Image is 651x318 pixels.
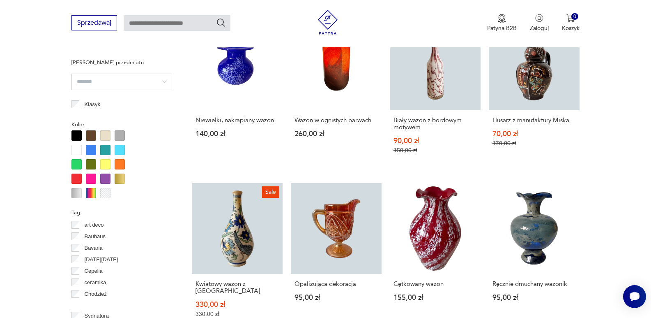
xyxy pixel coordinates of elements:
p: 155,00 zł [393,294,477,301]
p: Koszyk [562,24,580,32]
p: Chodzież [85,290,107,299]
p: Tag [71,208,172,217]
p: art deco [85,221,104,230]
a: Ikona medaluPatyna B2B [487,14,517,32]
h3: Cętkowany wazon [393,281,477,288]
p: 150,00 zł [393,147,477,154]
button: Patyna B2B [487,14,517,32]
a: SaleBiały wazon z bordowym motywemBiały wazon z bordowym motywem90,00 zł150,00 zł [390,20,481,170]
p: Kolor [71,120,172,129]
div: 0 [571,13,578,20]
p: 90,00 zł [393,137,477,144]
p: Ćmielów [85,301,105,310]
h3: Kwiatowy wazon z [GEOGRAPHIC_DATA] [196,281,279,295]
a: Sprzedawaj [71,21,117,26]
p: Patyna B2B [487,24,517,32]
p: Cepelia [85,267,103,276]
a: Niewielki, nakrapiany wazonNiewielki, nakrapiany wazon140,00 zł [192,20,283,170]
p: 95,00 zł [294,294,378,301]
p: ceramika [85,278,106,287]
p: 170,00 zł [492,140,576,147]
p: [PERSON_NAME] przedmiotu [71,58,172,67]
p: Klasyk [85,100,100,109]
button: Sprzedawaj [71,15,117,30]
img: Ikonka użytkownika [535,14,543,22]
p: 140,00 zł [196,130,279,137]
p: [DATE][DATE] [85,255,118,264]
img: Ikona koszyka [566,14,575,22]
iframe: Smartsupp widget button [623,285,646,308]
p: Zaloguj [530,24,549,32]
a: Wazon w ognistych barwachWazon w ognistych barwach260,00 zł [291,20,382,170]
p: 70,00 zł [492,130,576,137]
p: Bavaria [85,244,103,253]
h3: Opalizująca dekoracja [294,281,378,288]
p: 260,00 zł [294,130,378,137]
button: Szukaj [216,18,226,28]
p: 330,00 zł [196,311,279,318]
h3: Ręcznie dmuchany wazonik [492,281,576,288]
h3: Husarz z manufaktury Miska [492,117,576,124]
h3: Wazon w ognistych barwach [294,117,378,124]
h3: Biały wazon z bordowym motywem [393,117,477,131]
button: Zaloguj [530,14,549,32]
button: 0Koszyk [562,14,580,32]
a: SaleHusarz z manufaktury MiskaHusarz z manufaktury Miska70,00 zł170,00 zł [489,20,580,170]
img: Patyna - sklep z meblami i dekoracjami vintage [315,10,340,35]
p: 330,00 zł [196,301,279,308]
img: Ikona medalu [498,14,506,23]
h3: Niewielki, nakrapiany wazon [196,117,279,124]
p: 95,00 zł [492,294,576,301]
p: Bauhaus [85,232,106,241]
